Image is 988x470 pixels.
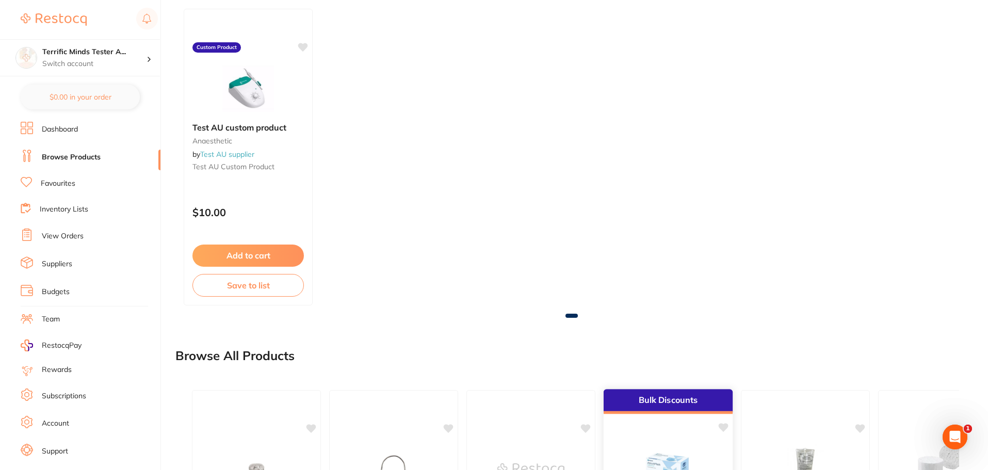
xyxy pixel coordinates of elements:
[215,63,282,115] img: Test AU custom product
[42,152,101,163] a: Browse Products
[41,179,75,189] a: Favourites
[42,365,72,375] a: Rewards
[42,124,78,135] a: Dashboard
[21,339,33,351] img: RestocqPay
[21,8,87,31] a: Restocq Logo
[964,425,972,433] span: 1
[192,206,304,218] p: $10.00
[42,259,72,269] a: Suppliers
[42,446,68,457] a: Support
[21,13,87,26] img: Restocq Logo
[42,418,69,429] a: Account
[192,150,254,159] span: by
[42,47,147,57] h4: Terrific Minds Tester Account
[21,85,140,109] button: $0.00 in your order
[42,287,70,297] a: Budgets
[604,389,733,414] div: Bulk Discounts
[175,349,295,363] h2: Browse All Products
[943,425,967,449] iframe: Intercom live chat
[192,245,304,266] button: Add to cart
[42,341,82,351] span: RestocqPay
[192,274,304,297] button: Save to list
[40,204,88,215] a: Inventory Lists
[42,231,84,241] a: View Orders
[42,391,86,401] a: Subscriptions
[192,163,304,171] small: Test AU custom product
[200,150,254,159] a: Test AU supplier
[42,314,60,325] a: Team
[192,42,241,53] label: Custom Product
[192,137,304,145] small: anaesthetic
[16,47,37,68] img: Terrific Minds Tester Account
[192,123,304,132] b: Test AU custom product
[21,339,82,351] a: RestocqPay
[42,59,147,69] p: Switch account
